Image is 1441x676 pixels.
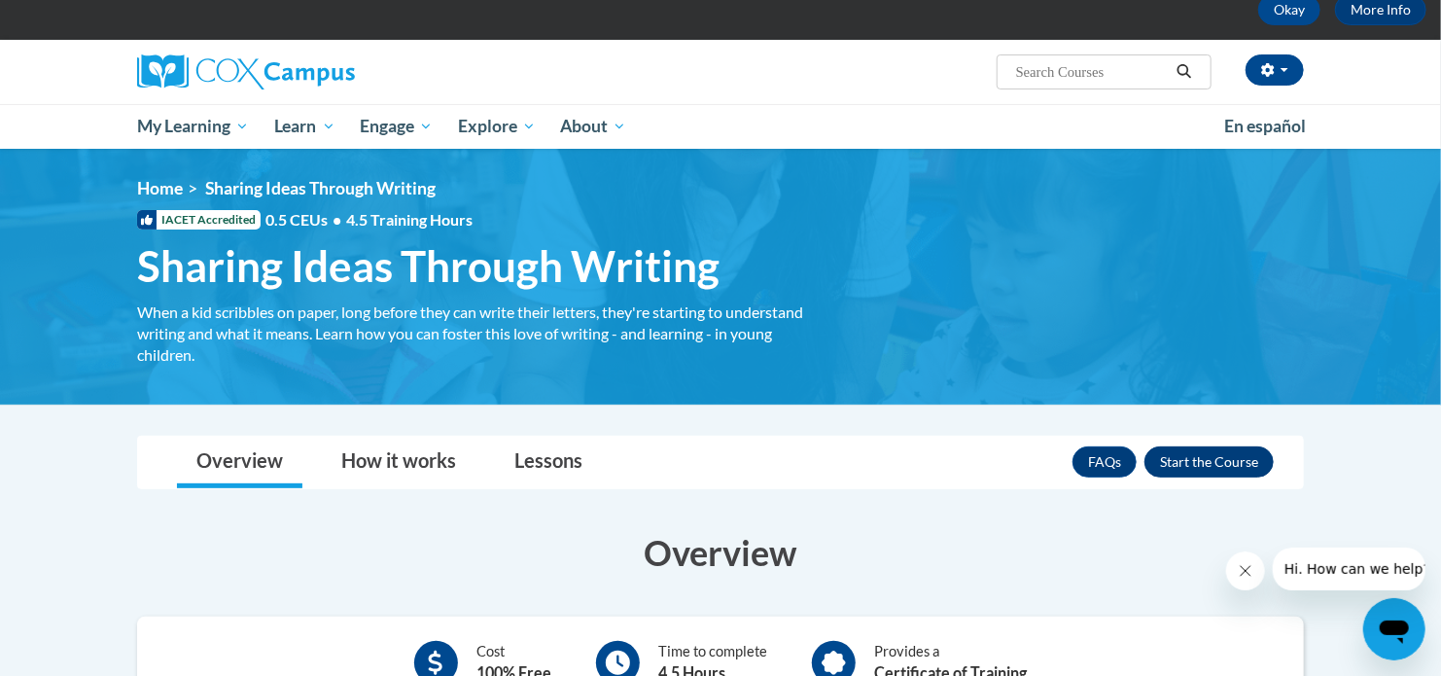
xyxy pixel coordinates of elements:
[560,115,626,138] span: About
[445,104,548,149] a: Explore
[137,528,1304,577] h3: Overview
[495,437,602,488] a: Lessons
[177,437,302,488] a: Overview
[347,104,445,149] a: Engage
[1363,598,1425,660] iframe: Button to launch messaging window
[458,115,536,138] span: Explore
[137,302,808,366] div: When a kid scribbles on paper, long before they can write their letters, they're starting to unde...
[1273,548,1425,590] iframe: Message from company
[1226,551,1265,590] iframe: Close message
[274,115,335,138] span: Learn
[333,210,341,229] span: •
[137,178,183,198] a: Home
[205,178,436,198] span: Sharing Ideas Through Writing
[360,115,433,138] span: Engage
[137,54,355,89] img: Cox Campus
[1072,446,1137,478] a: FAQs
[1224,116,1306,136] span: En español
[12,14,158,29] span: Hi. How can we help?
[346,210,473,229] span: 4.5 Training Hours
[1014,60,1170,84] input: Search Courses
[137,240,720,292] span: Sharing Ideas Through Writing
[1144,446,1274,478] button: Enroll
[108,104,1333,149] div: Main menu
[265,209,473,231] span: 0.5 CEUs
[124,104,262,149] a: My Learning
[262,104,348,149] a: Learn
[137,210,261,230] span: IACET Accredited
[548,104,640,149] a: About
[137,115,249,138] span: My Learning
[322,437,475,488] a: How it works
[1246,54,1304,86] button: Account Settings
[1170,60,1199,84] button: Search
[137,54,507,89] a: Cox Campus
[1212,106,1318,147] a: En español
